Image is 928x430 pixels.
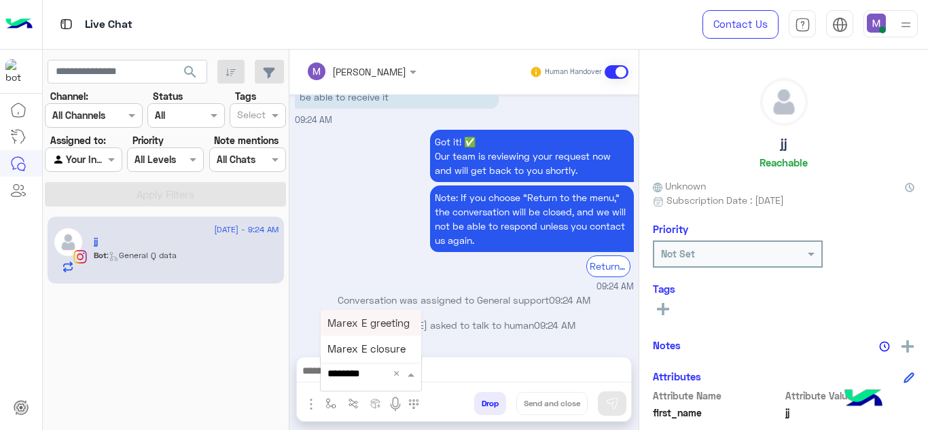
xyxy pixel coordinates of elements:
h5: jj [94,236,98,247]
label: Status [153,89,183,103]
img: userImage [867,14,886,33]
span: first_name [653,406,783,420]
button: create order [365,392,387,414]
img: notes [879,341,890,352]
img: defaultAdmin.png [761,79,807,125]
img: Trigger scenario [348,398,359,409]
label: Channel: [50,89,88,103]
button: Drop [474,392,506,415]
div: Select [235,107,266,125]
span: 09:24 AM [534,319,575,331]
h6: Reachable [760,156,808,168]
h6: Tags [653,283,914,295]
img: send message [605,397,619,410]
span: search [182,64,198,80]
label: Note mentions [214,133,279,147]
span: Marex E closure [327,343,406,355]
span: [DATE] - 9:24 AM [214,223,279,236]
button: Send and close [516,392,588,415]
span: Unknown [653,179,706,193]
img: tab [795,17,810,33]
ng-dropdown-panel: Options list [321,310,421,362]
img: 317874714732967 [5,59,30,84]
img: hulul-logo.png [840,376,887,423]
h6: Priority [653,223,688,235]
p: Conversation was assigned to General support [295,293,634,307]
small: Human Handover [545,67,602,77]
h6: Attributes [653,370,701,382]
img: add [902,340,914,353]
p: Live Chat [85,16,132,34]
h5: jj [781,136,787,151]
span: 09:24 AM [295,115,332,125]
span: jj [785,406,915,420]
span: Attribute Name [653,389,783,403]
img: tab [58,16,75,33]
span: Bot [94,250,107,260]
img: defaultAdmin.png [53,227,84,257]
img: select flow [325,398,336,409]
div: Return to Main Menu [586,255,630,276]
label: Tags [235,89,256,103]
img: Logo [5,10,33,39]
span: Attribute Value [785,389,915,403]
button: search [174,60,207,89]
span: Clear All [393,366,404,382]
button: select flow [320,392,342,414]
span: 09:24 AM [549,294,590,306]
span: : General Q data [107,250,177,260]
img: tab [832,17,848,33]
h6: Notes [653,339,681,351]
a: Contact Us [702,10,779,39]
button: Apply Filters [45,182,286,207]
img: Instagram [73,250,87,264]
label: Assigned to: [50,133,106,147]
a: tab [789,10,816,39]
img: send attachment [303,396,319,412]
p: 12/8/2025, 9:24 AM [430,185,634,252]
img: create order [370,398,381,409]
label: Priority [132,133,164,147]
span: Subscription Date : [DATE] [666,193,784,207]
span: 09:24 AM [596,281,634,293]
img: profile [897,16,914,33]
img: send voice note [387,396,404,412]
img: make a call [408,399,419,410]
button: Trigger scenario [342,392,365,414]
p: 12/8/2025, 9:24 AM [430,130,634,182]
p: [PERSON_NAME] asked to talk to human [295,318,634,332]
span: Marex E greeting [327,317,410,329]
